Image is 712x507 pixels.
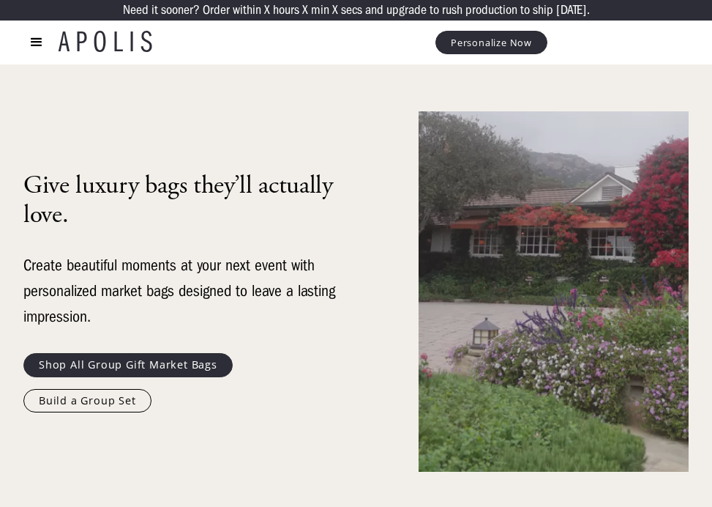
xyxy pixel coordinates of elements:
[302,4,308,17] p: X
[23,389,151,412] a: Build a Group Set
[311,4,329,17] p: min
[23,353,233,377] a: Shop All Group Gift Market Bags
[341,4,362,17] p: secs
[123,4,261,17] p: Need it sooner? Order within
[435,31,547,54] a: Personalize Now
[264,4,270,17] p: X
[23,171,360,229] h1: Give luxury bags they’ll actually love.
[23,253,360,330] div: Create beautiful moments at your next event with personalized market bags designed to leave a las...
[273,4,299,17] p: hours
[365,4,590,17] p: and upgrade to rush production to ship [DATE].
[15,21,59,64] div: menu
[59,28,158,57] a: APOLIS
[332,4,338,17] p: X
